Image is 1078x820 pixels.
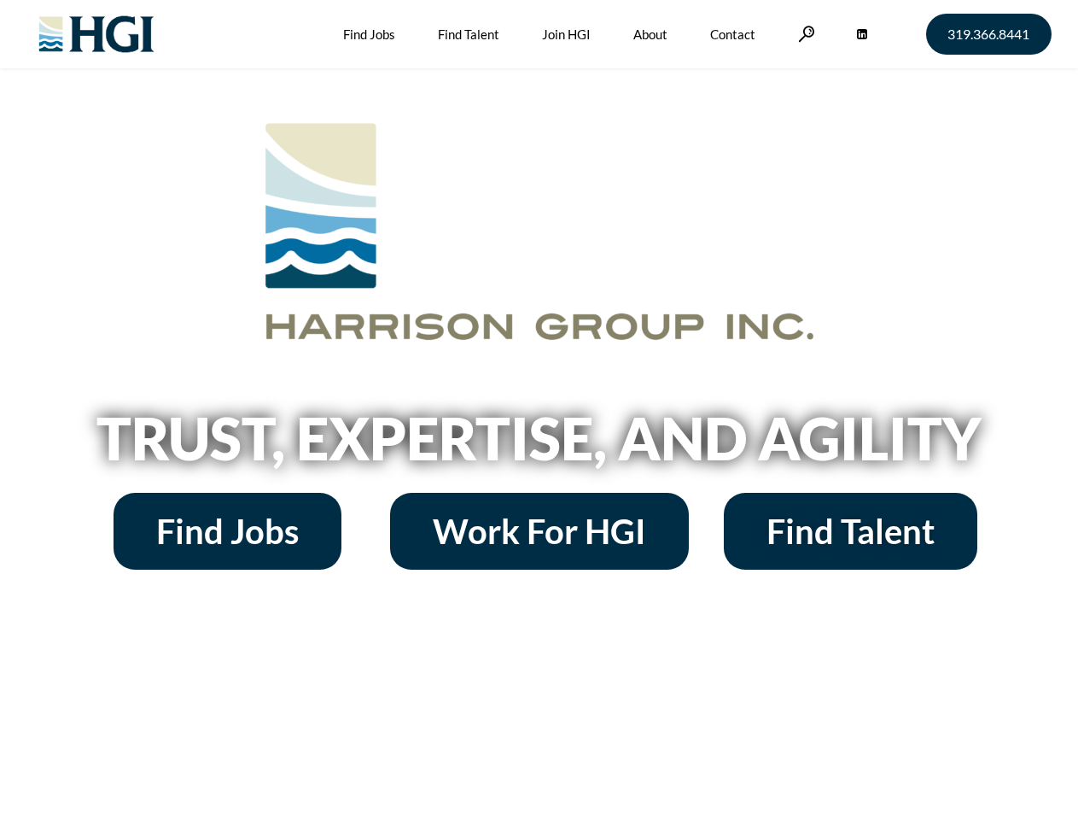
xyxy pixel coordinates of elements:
a: Find Jobs [114,493,341,570]
span: Find Jobs [156,514,299,548]
a: 319.366.8441 [926,14,1052,55]
span: Work For HGI [433,514,646,548]
h2: Trust, Expertise, and Agility [53,409,1026,467]
a: Work For HGI [390,493,689,570]
span: 319.366.8441 [947,27,1029,41]
a: Search [798,26,815,42]
a: Find Talent [724,493,977,570]
span: Find Talent [766,514,935,548]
